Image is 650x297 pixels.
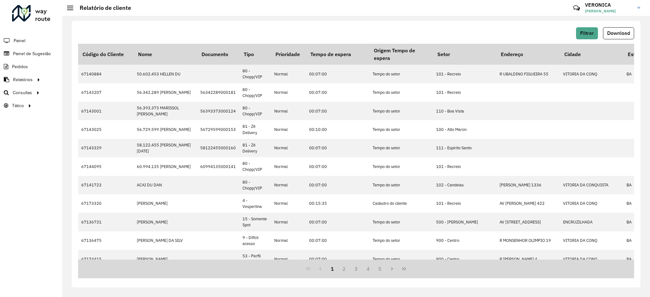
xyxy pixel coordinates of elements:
th: Prioridade [271,44,306,65]
td: 00:07:00 [306,231,369,250]
td: 56.342.289 [PERSON_NAME] [134,83,197,102]
td: 67143207 [78,83,134,102]
td: 900 - Centro [433,231,496,250]
span: Tático [12,102,24,109]
td: 60994135000141 [197,157,239,176]
td: Cadastro do cliente [369,194,433,213]
td: Normal [271,231,306,250]
td: 00:07:00 [306,139,369,157]
th: Documento [197,44,239,65]
td: VITORIA DA CONQ [560,231,623,250]
button: Filtrar [576,27,598,39]
td: VITORIA DA CONQ [560,250,623,268]
td: 67144095 [78,157,134,176]
span: [PERSON_NAME] [585,8,633,14]
td: Normal [271,194,306,213]
td: Normal [271,83,306,102]
span: Filtrar [580,30,594,36]
td: 00:07:00 [306,157,369,176]
td: 56.393.373 MARISSOL [PERSON_NAME] [134,102,197,120]
td: 4 - Vespertina [239,194,271,213]
th: Origem Tempo de espera [369,44,433,65]
td: 101 - Recreio [433,83,496,102]
td: 67136731 [78,213,134,231]
td: 56.729.599 [PERSON_NAME] [134,120,197,139]
td: 56729599000153 [197,120,239,139]
td: 102 - Candeias [433,176,496,194]
td: Normal [271,65,306,83]
td: [PERSON_NAME] [134,194,197,213]
button: 3 [350,263,362,275]
td: 80 - Chopp/VIP [239,65,271,83]
td: 101 - Recreio [433,65,496,83]
span: Consultas [13,89,32,96]
td: 53 - Perfil pequeno Toco [239,250,271,268]
span: Relatórios [13,76,33,83]
td: R MONSENHOR OLIMPIO 19 [496,231,560,250]
td: 67136475 [78,231,134,250]
span: Painel [14,37,25,44]
td: 81 - Zé Delivery [239,120,271,139]
td: 80 - Chopp/VIP [239,176,271,194]
th: Cidade [560,44,623,65]
td: ENCRUZILHADA [560,213,623,231]
td: Tempo do setor [369,250,433,268]
td: Tempo do setor [369,157,433,176]
td: 80 - Chopp/VIP [239,102,271,120]
td: 80 - Chopp/VIP [239,83,271,102]
td: 111 - Espirito Santo [433,139,496,157]
td: Tempo do setor [369,176,433,194]
td: 101 - Recreio [433,157,496,176]
h2: Relatório de cliente [73,4,131,11]
td: 00:15:35 [306,194,369,213]
td: R [PERSON_NAME] 4 [496,250,560,268]
td: 00:10:00 [306,120,369,139]
td: 100 - Alto Maron [433,120,496,139]
td: 80 - Chopp/VIP [239,157,271,176]
button: Next Page [386,263,398,275]
td: [PERSON_NAME] 1336 [496,176,560,194]
td: 67143329 [78,139,134,157]
th: Setor [433,44,496,65]
th: Tipo [239,44,271,65]
td: 00:07:00 [306,65,369,83]
td: 101 - Recreio [433,194,496,213]
th: Tempo de espera [306,44,369,65]
td: 50.602.453 HELLEN DU [134,65,197,83]
td: 81 - Zé Delivery [239,139,271,157]
td: ACAI DU DAN [134,176,197,194]
td: 9 - Difícil acesso [239,231,271,250]
td: Normal [271,157,306,176]
td: [PERSON_NAME] [134,213,197,231]
td: Normal [271,250,306,268]
td: 56342289000181 [197,83,239,102]
td: VITORIA DA CONQ [560,65,623,83]
td: Normal [271,139,306,157]
td: 00:07:00 [306,213,369,231]
h3: VERONICA [585,2,633,8]
td: 67143001 [78,102,134,120]
td: 110 - Boa Vista [433,102,496,120]
td: 67173320 [78,194,134,213]
td: 00:07:00 [306,250,369,268]
td: AV [PERSON_NAME] 422 [496,194,560,213]
td: VITORIA DA CONQUISTA [560,176,623,194]
th: Endereço [496,44,560,65]
button: 4 [362,263,374,275]
td: 900 - Centro [433,250,496,268]
span: Download [607,30,630,36]
button: 2 [338,263,350,275]
td: Tempo do setor [369,213,433,231]
span: Pedidos [12,63,28,70]
td: 58122455000160 [197,139,239,157]
th: Nome [134,44,197,65]
td: 500 - [PERSON_NAME] [433,213,496,231]
td: 60.994.135 [PERSON_NAME] [134,157,197,176]
td: AV [STREET_ADDRESS] [496,213,560,231]
th: Código do Cliente [78,44,134,65]
button: 5 [374,263,386,275]
td: Normal [271,120,306,139]
td: 67141723 [78,176,134,194]
td: VITORIA DA CONQ [560,194,623,213]
td: Tempo do setor [369,231,433,250]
